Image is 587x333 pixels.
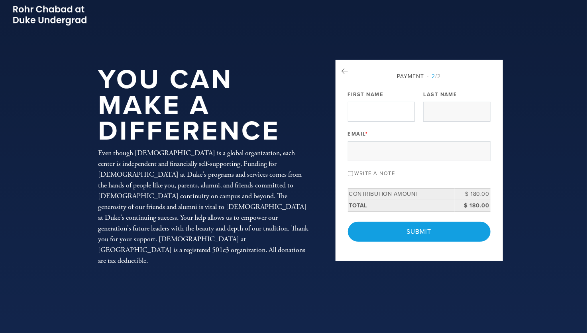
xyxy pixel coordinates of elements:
h1: You Can Make a Difference [98,67,310,144]
span: /2 [427,73,441,80]
td: $ 180.00 [455,200,491,212]
input: Submit [348,222,491,242]
td: Contribution Amount [348,189,455,200]
label: Email [348,130,368,138]
label: First Name [348,91,384,98]
label: Write a note [355,170,395,177]
span: This field is required. [365,131,368,137]
div: Even though [DEMOGRAPHIC_DATA] is a global organization, each center is independent and financial... [98,148,310,266]
label: Last Name [423,91,457,98]
img: Picture2_0.png [12,4,88,27]
td: Total [348,200,455,212]
span: 2 [432,73,436,80]
td: $ 180.00 [455,189,491,200]
div: Payment [348,72,491,81]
